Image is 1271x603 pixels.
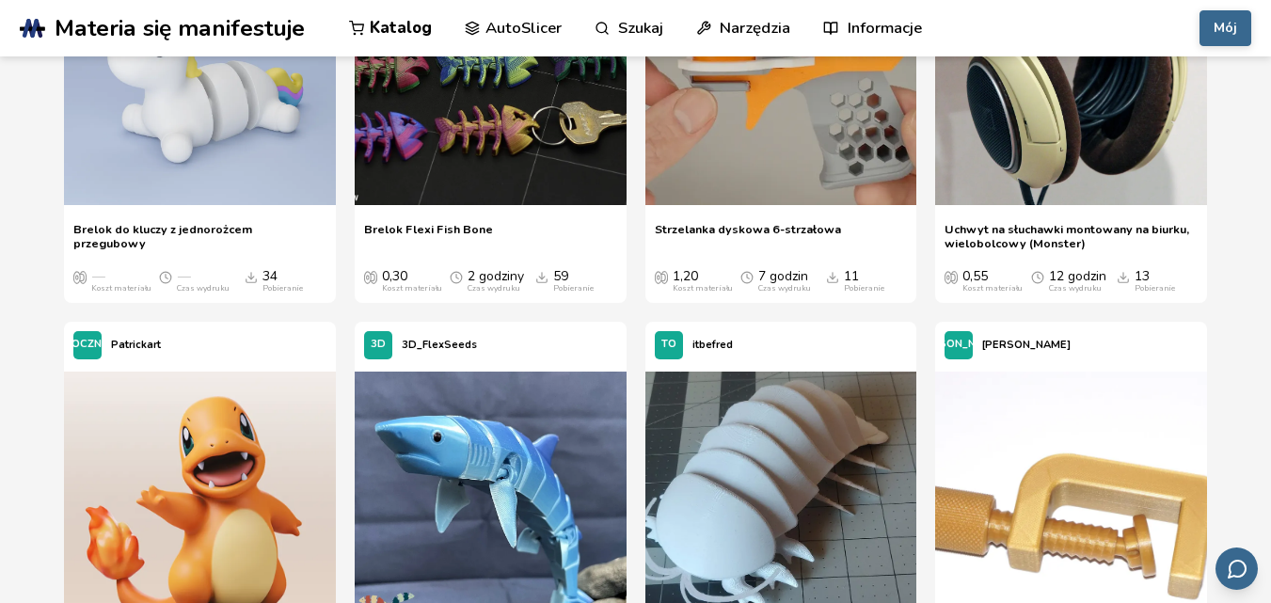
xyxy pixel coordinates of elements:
font: [PERSON_NAME] [982,338,1071,352]
font: TO [661,337,676,351]
font: Katalog [370,17,432,39]
font: Mój [1214,19,1237,37]
span: Średni koszt [73,269,87,284]
font: [PERSON_NAME] [914,337,1003,351]
span: Średni koszt [364,269,377,284]
font: Czas wydruku [758,283,811,294]
font: Patrickart [111,338,161,352]
font: Materia się manifestuje [55,12,305,44]
font: Koszt materiału [673,283,733,294]
font: Brelok Flexi Fish Bone [364,221,493,237]
a: Uchwyt na słuchawki montowany na biurku, wielobolcowy (Monster) [945,222,1198,250]
font: 0,55 [962,267,988,285]
span: Pobieranie [245,269,258,284]
font: Czas wydruku [177,283,230,294]
span: Pobieranie [535,269,548,284]
font: 12 godzin [1049,267,1106,285]
font: itbefred [692,338,733,352]
font: Uchwyt na słuchawki montowany na biurku, wielobolcowy (Monster) [945,221,1189,251]
font: 3D_FlexSeeds [402,338,477,352]
font: Czas wydruku [468,283,520,294]
span: Średni czas drukowania [740,269,754,284]
font: Narzędzia [720,17,790,39]
font: Czas wydruku [1049,283,1102,294]
font: Pobieranie [844,283,884,294]
span: Pobieranie [826,269,839,284]
font: Pobieranie [262,283,303,294]
font: Koszt materiału [962,283,1023,294]
a: Brelok do kluczy z jednorożcem przegubowy [73,222,326,250]
span: Średni czas drukowania [159,269,172,284]
span: Pobieranie [1117,269,1130,284]
font: 59 [553,267,568,285]
button: Mój [1200,10,1251,46]
font: 2 godziny [468,267,524,285]
span: Średni koszt [945,269,958,284]
font: Pobieranie [1135,283,1175,294]
font: 34 [262,267,278,285]
font: 0,30 [382,267,407,285]
font: Strzelanka dyskowa 6-strzałowa [655,221,841,237]
span: Średni koszt [655,269,668,284]
font: 3D [371,337,386,351]
font: 13 [1135,267,1150,285]
font: 1,20 [673,267,698,285]
font: Szukaj [618,17,663,39]
font: AutoSlicer [485,17,562,39]
font: Koszt materiału [382,283,442,294]
font: Koszt materiału [91,283,151,294]
a: Strzelanka dyskowa 6-strzałowa [655,222,841,250]
font: — [91,267,104,285]
span: Średni czas drukowania [1031,269,1044,284]
font: Pobieranie [553,283,594,294]
font: 11 [844,267,859,285]
span: Średni czas drukowania [450,269,463,284]
font: Informacje [848,17,922,39]
font: — [177,267,190,285]
a: Brelok Flexi Fish Bone [364,222,493,250]
button: Wyślij opinię e-mailem [1215,547,1258,590]
font: Brelok do kluczy z jednorożcem przegubowy [73,221,252,251]
font: ROCZNIE [64,337,111,351]
font: 7 godzin [758,267,808,285]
